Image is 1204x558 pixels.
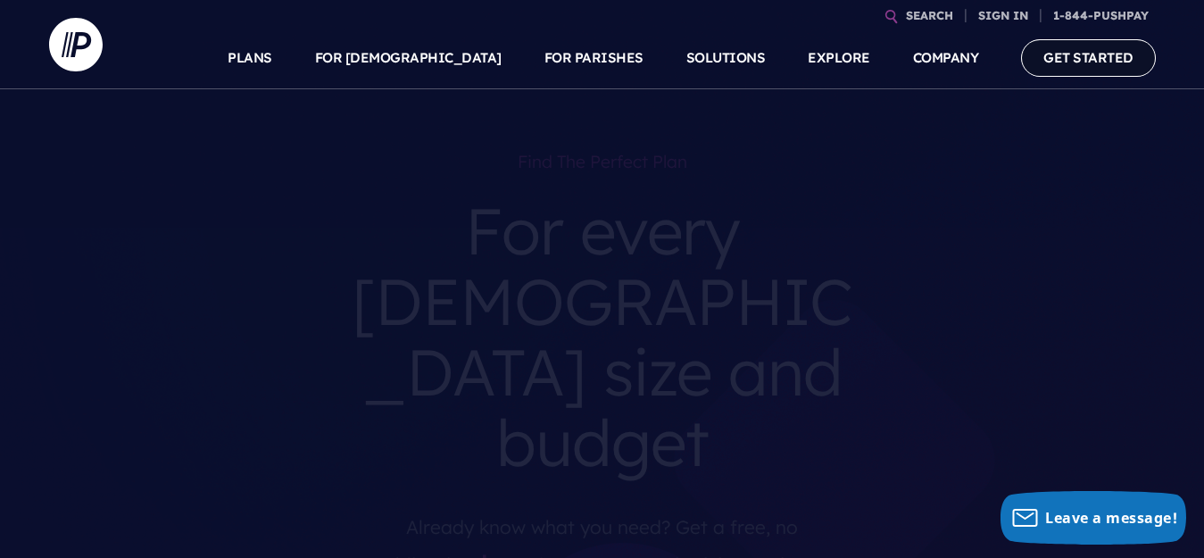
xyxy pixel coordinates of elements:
a: FOR [DEMOGRAPHIC_DATA] [315,27,502,89]
a: GET STARTED [1021,39,1156,76]
span: Leave a message! [1045,508,1177,528]
button: Leave a message! [1001,491,1186,545]
a: FOR PARISHES [544,27,644,89]
a: PLANS [228,27,272,89]
a: EXPLORE [808,27,870,89]
a: SOLUTIONS [686,27,766,89]
a: COMPANY [913,27,979,89]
